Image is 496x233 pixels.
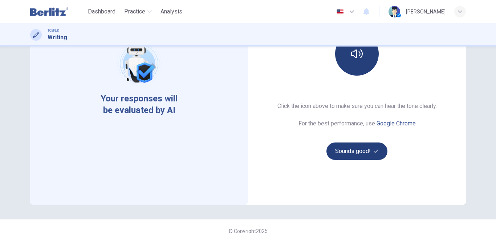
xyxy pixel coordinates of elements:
span: Your responses will be evaluated by AI [95,93,183,116]
div: [PERSON_NAME] [406,7,446,16]
span: Practice [124,7,145,16]
span: Analysis [160,7,182,16]
span: TOEFL® [48,28,59,33]
button: Analysis [158,5,185,18]
h6: For the best performance, use [298,119,416,128]
h1: Writing [48,33,67,42]
a: Berlitz Latam logo [30,4,85,19]
img: en [336,9,345,15]
span: Dashboard [88,7,115,16]
button: Sounds good! [326,142,387,160]
h6: Click the icon above to make sure you can hear the tone clearly. [277,102,437,111]
button: Practice [121,5,155,18]
a: Google Chrome [377,120,416,127]
img: Profile picture [389,6,400,17]
img: Berlitz Latam logo [30,4,68,19]
img: robot icon [116,41,162,87]
button: Dashboard [85,5,118,18]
